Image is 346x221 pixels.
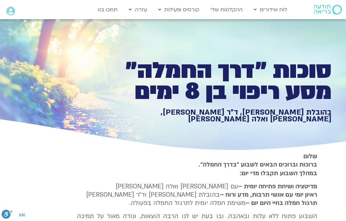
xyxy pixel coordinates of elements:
strong: שלום [303,152,317,160]
strong: ברוכות וברוכים הבאים לשבוע ״בדרך החמלה״. במהלך השבוע תקבלו מדי יום: [199,160,317,177]
b: תרגול חמלה בחיי היום יום – [245,199,317,207]
p: עם [PERSON_NAME] ואלה [PERSON_NAME] בהובלת [PERSON_NAME] וד״ר [PERSON_NAME] משימת חמלה יומית לתרג... [77,182,317,208]
a: לוח שידורים [251,4,290,16]
h1: בהובלת [PERSON_NAME], ד״ר [PERSON_NAME], [PERSON_NAME] ואלה [PERSON_NAME] [110,109,332,123]
b: ראיון יומי עם אנשי תרבות, מדע ורוח – [220,191,317,199]
a: קורסים ופעילות [155,4,202,16]
a: ההקלטות שלי [207,4,246,16]
h1: סוכות ״דרך החמלה״ מסע ריפוי בן 8 ימים [110,60,332,102]
img: תודעה בריאה [314,5,342,14]
a: תמכו בנו [95,4,121,16]
a: עזרה [126,4,150,16]
strong: מדיטציה ושיחת פתיחה יומית – [238,182,317,191]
